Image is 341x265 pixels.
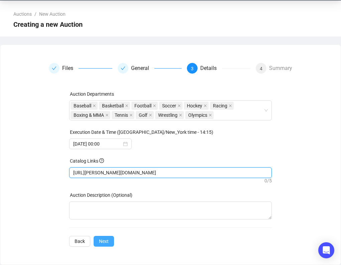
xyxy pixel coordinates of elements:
a: Auctions [12,10,33,18]
div: General [118,63,181,74]
span: Soccer [162,102,176,109]
span: Soccer [159,102,183,110]
div: Summary [269,63,292,74]
span: close [125,104,128,107]
span: Golf [136,111,154,119]
span: Wrestling [155,111,184,119]
div: 4Summary [256,63,292,74]
a: New Auction [38,10,67,18]
span: Tennis [115,111,128,119]
div: General [131,63,154,74]
span: Creating a new Auction [13,19,83,30]
span: Golf [139,111,147,119]
button: Back [69,236,90,247]
div: Details [200,63,222,74]
span: Olympics [188,111,207,119]
input: Select date [73,140,122,148]
div: 0 / 5 [69,178,272,183]
span: close [204,104,207,107]
span: check [121,66,125,71]
span: Racing [210,102,234,110]
span: close [105,113,109,117]
div: Files [62,63,79,74]
span: close [129,113,133,117]
div: Files [49,63,112,74]
span: Boxing & MMA [74,111,104,119]
span: close [178,104,181,107]
span: close [179,113,182,117]
span: Olympics [185,111,214,119]
span: check [52,66,56,71]
span: question-circle [99,158,104,163]
span: Basketball [102,102,124,109]
button: Next [94,236,114,247]
label: Execution Date & Time (America/New_York time - 14:15) [70,129,213,135]
span: Hockey [184,102,209,110]
label: Auction Description (Optional) [70,192,132,198]
span: Hockey [187,102,202,109]
span: Wrestling [158,111,178,119]
li: / [34,10,36,18]
span: Boxing & MMA [71,111,110,119]
div: Open Intercom Messenger [318,242,334,258]
span: Tennis [112,111,134,119]
span: Football [131,102,158,110]
span: Baseball [71,102,98,110]
span: Back [75,238,85,245]
span: Catalog Links [70,158,104,164]
span: Football [134,102,151,109]
span: Baseball [74,102,91,109]
span: Next [99,238,109,245]
span: Racing [213,102,227,109]
span: close [149,113,152,117]
span: 3 [191,66,194,71]
span: close [153,104,156,107]
span: Basketball [99,102,130,110]
span: close [93,104,96,107]
span: 4 [260,66,262,71]
div: 3Details [187,63,250,74]
span: close [229,104,232,107]
label: Auction Departments [70,91,114,97]
span: close [209,113,212,117]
